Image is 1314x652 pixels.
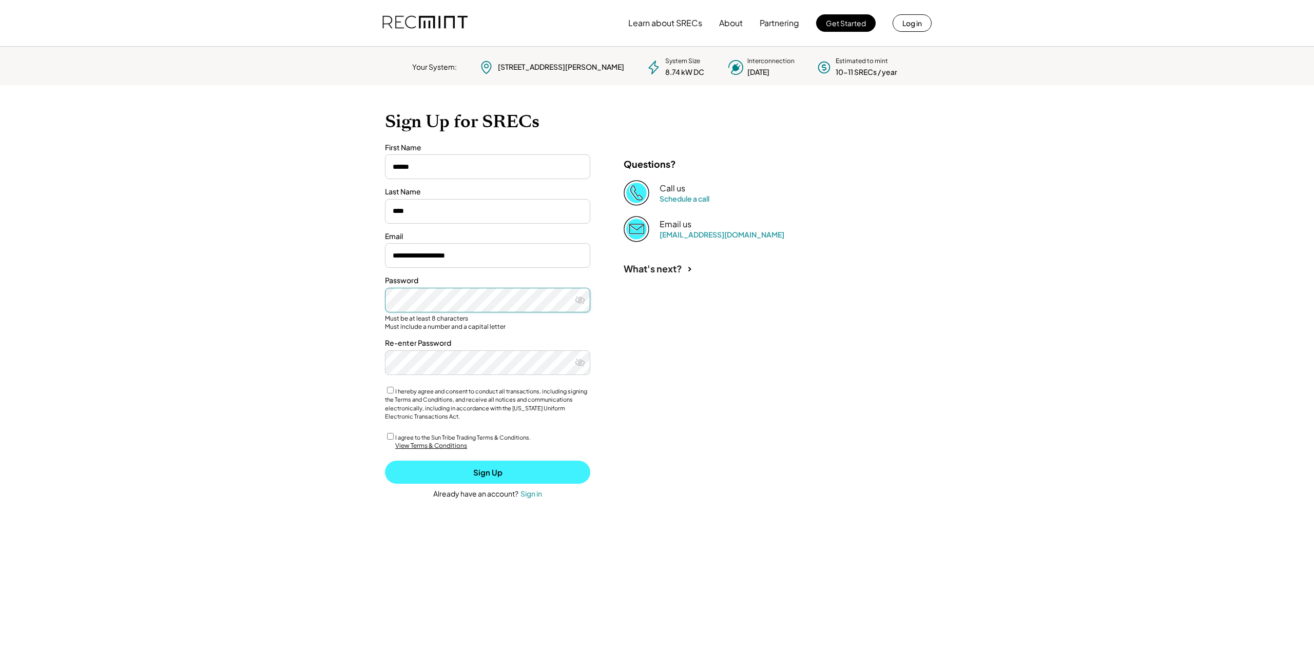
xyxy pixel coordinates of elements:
[385,143,590,153] div: First Name
[520,489,542,498] div: Sign in
[660,183,685,194] div: Call us
[719,13,743,33] button: About
[660,219,691,230] div: Email us
[624,216,649,242] img: Email%202%403x.png
[433,489,518,499] div: Already have an account?
[385,314,590,330] div: Must be at least 8 characters Must include a number and a capital letter
[385,111,929,132] h1: Sign Up for SRECs
[395,434,531,441] label: I agree to the Sun Tribe Trading Terms & Conditions.
[385,388,587,420] label: I hereby agree and consent to conduct all transactions, including signing the Terms and Condition...
[385,461,590,484] button: Sign Up
[665,57,700,66] div: System Size
[760,13,799,33] button: Partnering
[382,6,468,41] img: recmint-logotype%403x.png
[747,57,795,66] div: Interconnection
[385,338,590,348] div: Re-enter Password
[395,442,467,450] div: View Terms & Conditions
[498,62,624,72] div: [STREET_ADDRESS][PERSON_NAME]
[816,14,876,32] button: Get Started
[660,230,784,239] a: [EMAIL_ADDRESS][DOMAIN_NAME]
[624,263,682,274] div: What's next?
[624,158,676,170] div: Questions?
[836,67,897,77] div: 10-11 SRECs / year
[660,194,709,203] a: Schedule a call
[628,13,702,33] button: Learn about SRECs
[836,57,888,66] div: Estimated to mint
[385,231,590,242] div: Email
[385,275,590,286] div: Password
[665,67,704,77] div: 8.74 kW DC
[624,180,649,206] img: Phone%20copy%403x.png
[893,14,932,32] button: Log in
[747,67,769,77] div: [DATE]
[412,62,457,72] div: Your System:
[385,187,590,197] div: Last Name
